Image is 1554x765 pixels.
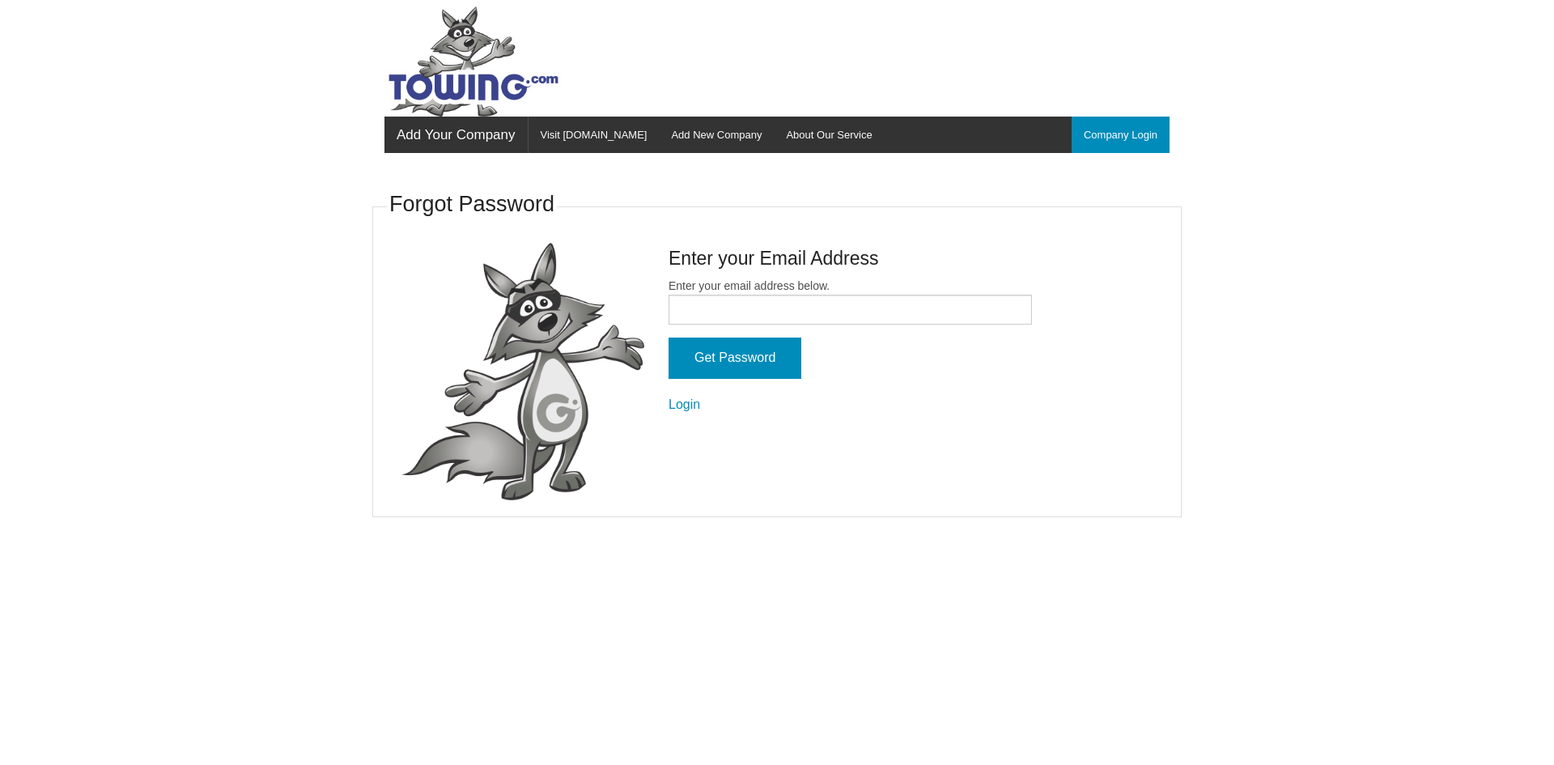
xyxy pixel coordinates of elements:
h3: Forgot Password [389,189,554,220]
a: Company Login [1072,117,1170,153]
a: Visit [DOMAIN_NAME] [529,117,660,153]
img: fox-Presenting.png [401,243,644,501]
img: Towing.com Logo [384,6,563,117]
a: About Our Service [774,117,884,153]
a: Add Your Company [384,117,528,153]
input: Enter your email address below. [669,295,1032,325]
a: Login [669,397,700,411]
input: Get Password [669,338,801,379]
label: Enter your email address below. [669,278,1032,325]
a: Add New Company [659,117,774,153]
h4: Enter your Email Address [669,245,1032,271]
